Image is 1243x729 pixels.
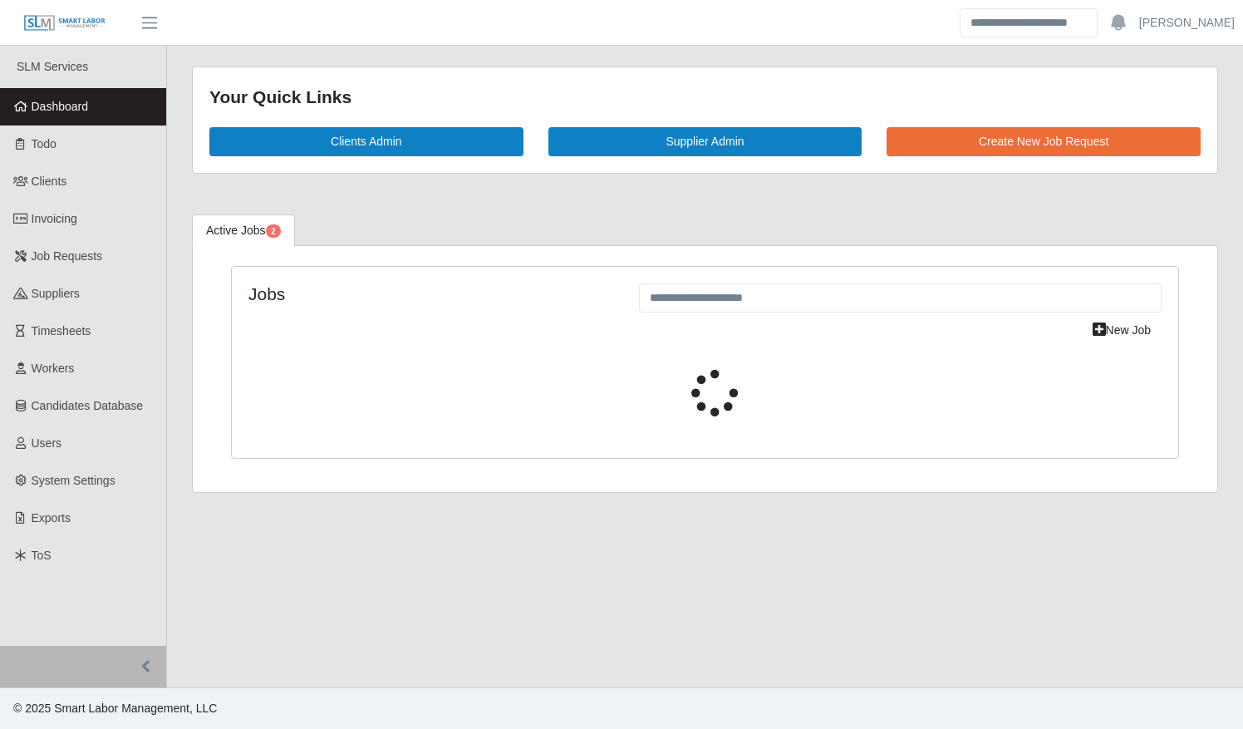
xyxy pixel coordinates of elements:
a: New Job [1082,316,1162,345]
span: ToS [32,549,52,562]
span: Pending Jobs [266,224,281,238]
a: Active Jobs [192,214,295,247]
h4: Jobs [248,283,614,304]
a: Clients Admin [209,127,523,156]
span: Todo [32,137,56,150]
span: Suppliers [32,287,80,300]
span: © 2025 Smart Labor Management, LLC [13,702,217,715]
span: Workers [32,362,75,375]
a: Supplier Admin [548,127,862,156]
span: SLM Services [17,60,88,73]
span: Timesheets [32,324,91,337]
span: Job Requests [32,249,103,263]
img: SLM Logo [23,14,106,32]
span: Exports [32,511,71,525]
span: Candidates Database [32,399,144,412]
span: Users [32,436,62,450]
span: System Settings [32,474,115,487]
a: [PERSON_NAME] [1139,14,1235,32]
span: Dashboard [32,100,89,113]
span: Invoicing [32,212,77,225]
span: Clients [32,175,67,188]
div: Your Quick Links [209,84,1201,111]
a: Create New Job Request [887,127,1201,156]
input: Search [960,8,1098,37]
